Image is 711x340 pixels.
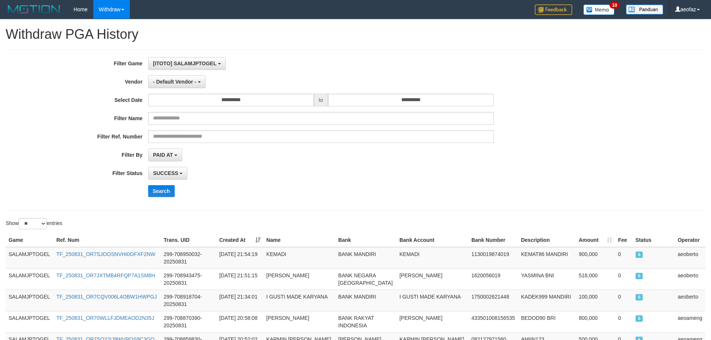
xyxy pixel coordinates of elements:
[56,294,157,300] a: TF_250831_OR7CQV006L4OBW1HWPGJ
[396,233,468,247] th: Bank Account
[148,167,188,180] button: SUCCESS
[576,311,615,332] td: 800,000
[636,315,643,322] span: SUCCESS
[216,247,263,269] td: [DATE] 21:54:19
[576,233,615,247] th: Amount: activate to sort column ascending
[56,315,154,321] a: TF_250831_OR70WLLFJDMEAOD2N35J
[161,233,216,247] th: Trans. UID
[626,4,663,15] img: panduan.png
[615,311,633,332] td: 0
[609,2,620,9] span: 10
[161,247,216,269] td: 299-708950032-20250831
[518,233,576,247] th: Description
[153,60,216,66] span: [ITOTO] SALAMJPTOGEL
[675,233,705,247] th: Operator
[161,268,216,290] td: 299-708943475-20250831
[468,233,518,247] th: Bank Number
[19,218,47,229] select: Showentries
[148,75,206,88] button: - Default Vendor -
[263,233,336,247] th: Name
[335,290,396,311] td: BANK MANDIRI
[576,247,615,269] td: 900,000
[636,294,643,300] span: SUCCESS
[396,311,468,332] td: [PERSON_NAME]
[263,247,336,269] td: KEMADI
[335,311,396,332] td: BANK RAKYAT INDONESIA
[335,247,396,269] td: BANK MANDIRI
[153,152,173,158] span: PAID AT
[216,311,263,332] td: [DATE] 20:58:08
[675,290,705,311] td: aeoberto
[583,4,615,15] img: Button%20Memo.svg
[675,311,705,332] td: aeoameng
[6,268,53,290] td: SALAMJPTOGEL
[535,4,572,15] img: Feedback.jpg
[633,233,675,247] th: Status
[636,252,643,258] span: SUCCESS
[576,290,615,311] td: 100,000
[335,233,396,247] th: Bank
[263,268,336,290] td: [PERSON_NAME]
[636,273,643,279] span: SUCCESS
[518,290,576,311] td: KADEK999 MANDIRI
[675,247,705,269] td: aeoberto
[148,185,175,197] button: Search
[615,268,633,290] td: 0
[6,290,53,311] td: SALAMJPTOGEL
[468,268,518,290] td: 1620056019
[518,247,576,269] td: KEMAT86 MANDIRI
[6,218,62,229] label: Show entries
[576,268,615,290] td: 518,000
[615,247,633,269] td: 0
[615,233,633,247] th: Fee
[216,233,263,247] th: Created At: activate to sort column ascending
[468,247,518,269] td: 1130019874019
[468,311,518,332] td: 433501008156535
[396,290,468,311] td: I GUSTI MADE KARYANA
[335,268,396,290] td: BANK NEGARA [GEOGRAPHIC_DATA]
[6,233,53,247] th: Game
[53,233,161,247] th: Ref. Num
[148,149,182,161] button: PAID AT
[56,272,155,278] a: TF_250831_OR7JXTMB4RFQP7A1SM8H
[216,290,263,311] td: [DATE] 21:34:01
[518,268,576,290] td: YASMINA BNI
[468,290,518,311] td: 1750002621448
[161,290,216,311] td: 299-708918704-20250831
[263,311,336,332] td: [PERSON_NAME]
[396,247,468,269] td: KEMADI
[6,4,62,15] img: MOTION_logo.png
[6,247,53,269] td: SALAMJPTOGEL
[675,268,705,290] td: aeoberto
[263,290,336,311] td: I GUSTI MADE KARYANA
[148,57,226,70] button: [ITOTO] SALAMJPTOGEL
[161,311,216,332] td: 299-708870390-20250831
[6,27,705,42] h1: Withdraw PGA History
[615,290,633,311] td: 0
[56,251,155,257] a: TF_250831_OR7SJOOSNVHI0OFXF2NW
[153,79,196,85] span: - Default Vendor -
[216,268,263,290] td: [DATE] 21:51:15
[518,311,576,332] td: BEDOD90 BRI
[396,268,468,290] td: [PERSON_NAME]
[314,94,328,106] span: to
[153,170,178,176] span: SUCCESS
